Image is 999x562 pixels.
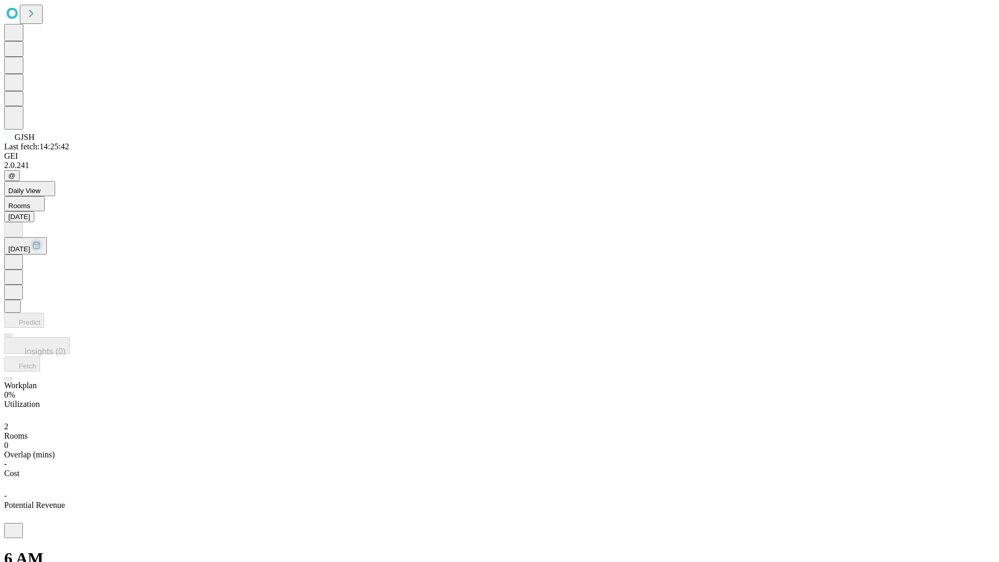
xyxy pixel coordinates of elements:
span: Utilization [4,400,40,408]
span: Insights (0) [24,347,66,356]
button: Insights (0) [4,337,70,354]
span: Rooms [4,431,28,440]
span: GJSH [15,133,34,142]
span: Overlap (mins) [4,450,55,459]
button: Rooms [4,196,45,211]
button: [DATE] [4,211,34,222]
span: - [4,491,7,500]
span: Potential Revenue [4,501,65,509]
span: Workplan [4,381,37,390]
span: [DATE] [8,245,30,253]
span: 0 [4,441,8,450]
span: - [4,459,7,468]
span: Cost [4,469,19,478]
div: GEI [4,151,995,161]
span: Rooms [8,202,30,210]
button: @ [4,170,20,181]
span: 0% [4,390,15,399]
button: Predict [4,313,44,328]
span: @ [8,172,16,180]
span: Last fetch: 14:25:42 [4,142,69,151]
span: 2 [4,422,8,431]
button: Fetch [4,356,40,372]
button: Daily View [4,181,55,196]
div: 2.0.241 [4,161,995,170]
button: [DATE] [4,237,47,254]
span: Daily View [8,187,41,195]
